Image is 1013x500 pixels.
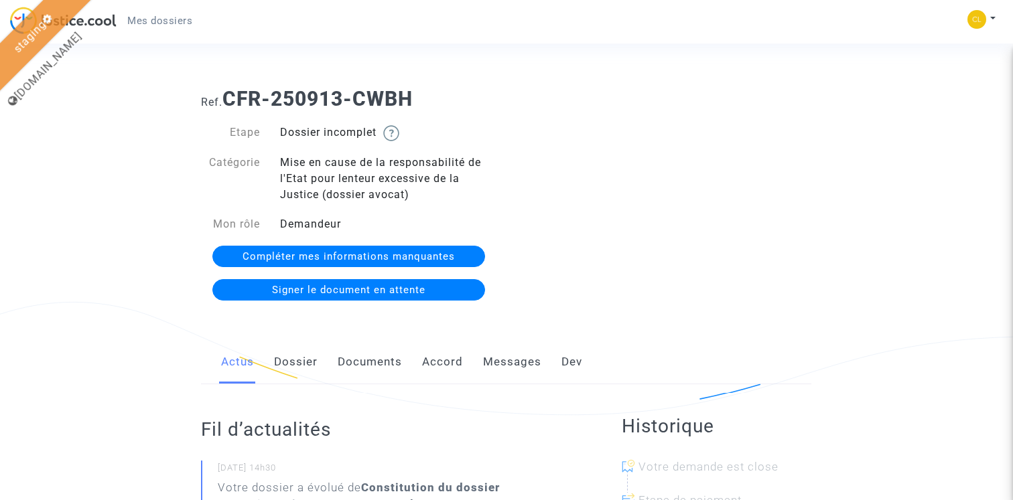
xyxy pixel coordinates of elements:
[191,155,270,203] div: Catégorie
[221,340,254,384] a: Actus
[422,340,463,384] a: Accord
[967,10,986,29] img: 65252348aecf630ffbc4e432126a8757
[622,414,812,438] h2: Historique
[383,125,399,141] img: help.svg
[201,96,222,108] span: Ref.
[127,15,192,27] span: Mes dossiers
[270,155,506,203] div: Mise en cause de la responsabilité de l'Etat pour lenteur excessive de la Justice (dossier avocat)
[272,284,425,296] span: Signer le document en attente
[561,340,582,384] a: Dev
[201,418,567,441] h2: Fil d’actualités
[11,18,48,56] a: staging
[638,460,779,473] span: Votre demande est close
[117,11,203,31] a: Mes dossiers
[10,7,117,34] img: jc-logo.svg
[483,340,541,384] a: Messages
[274,340,318,384] a: Dossier
[243,250,455,262] span: Compléter mes informations manquantes
[270,124,506,141] div: Dossier incomplet
[191,216,270,232] div: Mon rôle
[191,124,270,141] div: Etape
[218,462,567,479] small: [DATE] 14h30
[338,340,402,384] a: Documents
[270,216,506,232] div: Demandeur
[222,87,413,110] b: CFR-250913-CWBH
